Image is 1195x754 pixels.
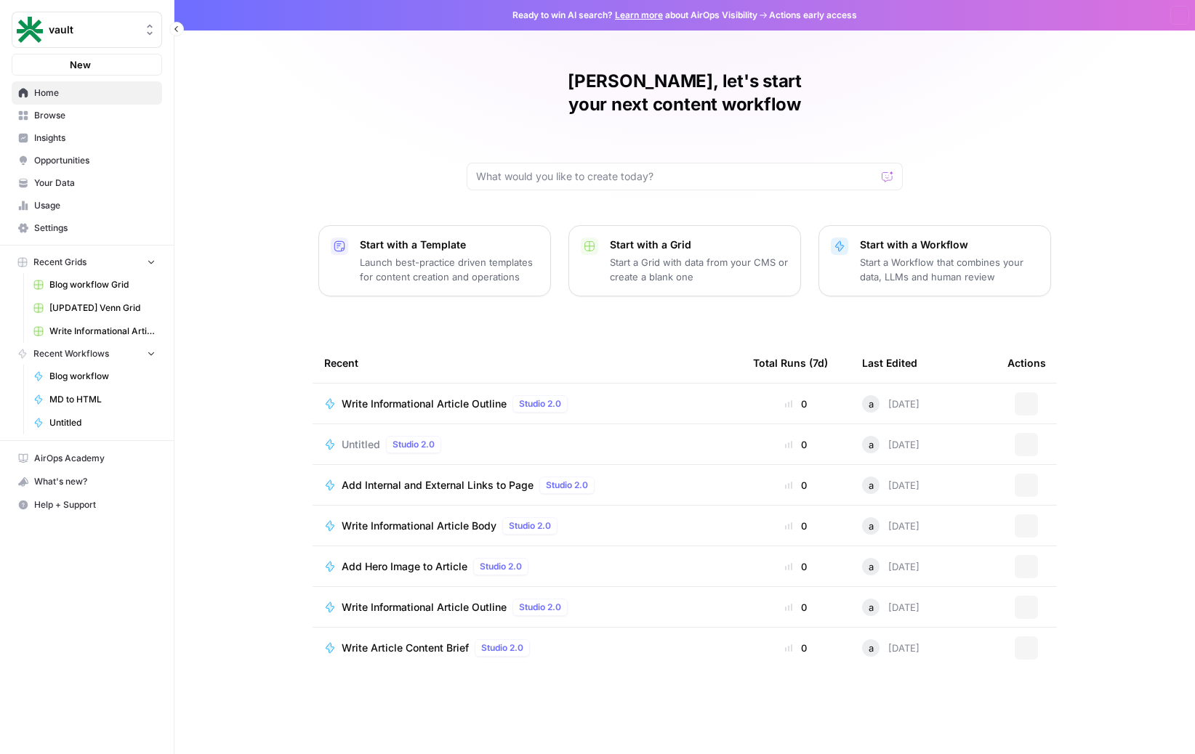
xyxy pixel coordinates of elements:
[610,238,789,252] p: Start with a Grid
[27,365,162,388] a: Blog workflow
[12,343,162,365] button: Recent Workflows
[318,225,551,296] button: Start with a TemplateLaunch best-practice driven templates for content creation and operations
[360,238,539,252] p: Start with a Template
[342,397,507,411] span: Write Informational Article Outline
[360,255,539,284] p: Launch best-practice driven templates for content creation and operations
[818,225,1051,296] button: Start with a WorkflowStart a Workflow that combines your data, LLMs and human review
[70,57,91,72] span: New
[12,447,162,470] a: AirOps Academy
[33,347,109,360] span: Recent Workflows
[12,81,162,105] a: Home
[862,343,917,383] div: Last Edited
[49,278,156,291] span: Blog workflow Grid
[862,395,920,413] div: [DATE]
[34,452,156,465] span: AirOps Academy
[12,171,162,195] a: Your Data
[34,199,156,212] span: Usage
[869,559,874,574] span: a
[753,641,839,655] div: 0
[34,86,156,100] span: Home
[862,558,920,575] div: [DATE]
[869,641,874,655] span: a
[49,393,156,406] span: MD to HTML
[49,325,156,338] span: Write Informational Article
[12,104,162,127] a: Browse
[862,639,920,657] div: [DATE]
[393,438,435,451] span: Studio 2.0
[753,600,839,615] div: 0
[12,216,162,240] a: Settings
[33,256,86,269] span: Recent Grids
[342,519,496,533] span: Write Informational Article Body
[324,558,730,575] a: Add Hero Image to ArticleStudio 2.0
[519,397,561,410] span: Studio 2.0
[467,70,903,116] h1: [PERSON_NAME], let's start your next content workflow
[512,9,757,22] span: Ready to win AI search? about AirOps Visibility
[862,436,920,453] div: [DATE]
[342,600,507,615] span: Write Informational Article Outline
[860,238,1039,252] p: Start with a Workflow
[12,54,162,76] button: New
[753,478,839,492] div: 0
[753,397,839,411] div: 0
[1007,343,1046,383] div: Actions
[862,599,920,616] div: [DATE]
[34,109,156,122] span: Browse
[49,416,156,429] span: Untitled
[324,477,730,494] a: Add Internal and External Links to PageStudio 2.0
[34,154,156,167] span: Opportunities
[12,12,162,48] button: Workspace: vault
[34,131,156,145] span: Insights
[27,388,162,411] a: MD to HTML
[27,273,162,296] a: Blog workflow Grid
[753,343,828,383] div: Total Runs (7d)
[753,437,839,452] div: 0
[869,478,874,492] span: a
[519,601,561,614] span: Studio 2.0
[860,255,1039,284] p: Start a Workflow that combines your data, LLMs and human review
[753,559,839,574] div: 0
[610,255,789,284] p: Start a Grid with data from your CMS or create a blank one
[324,599,730,616] a: Write Informational Article OutlineStudio 2.0
[49,23,137,37] span: vault
[869,600,874,615] span: a
[481,641,523,654] span: Studio 2.0
[12,493,162,516] button: Help + Support
[324,343,730,383] div: Recent
[324,436,730,453] a: UntitledStudio 2.0
[568,225,801,296] button: Start with a GridStart a Grid with data from your CMS or create a blank one
[476,169,876,184] input: What would you like to create today?
[869,397,874,411] span: a
[342,478,534,492] span: Add Internal and External Links to Page
[869,519,874,533] span: a
[342,641,469,655] span: Write Article Content Brief
[862,517,920,535] div: [DATE]
[34,177,156,190] span: Your Data
[869,437,874,452] span: a
[324,517,730,535] a: Write Informational Article BodyStudio 2.0
[509,519,551,532] span: Studio 2.0
[615,9,663,20] a: Learn more
[546,479,588,492] span: Studio 2.0
[27,296,162,320] a: [UPDATED] Venn Grid
[12,149,162,172] a: Opportunities
[34,498,156,511] span: Help + Support
[12,251,162,273] button: Recent Grids
[12,126,162,150] a: Insights
[769,9,857,22] span: Actions early access
[49,301,156,315] span: [UPDATED] Venn Grid
[27,411,162,434] a: Untitled
[49,370,156,383] span: Blog workflow
[862,477,920,494] div: [DATE]
[753,519,839,533] div: 0
[342,559,467,574] span: Add Hero Image to Article
[12,471,161,492] div: What's new?
[12,470,162,493] button: What's new?
[324,639,730,657] a: Write Article Content BriefStudio 2.0
[27,320,162,343] a: Write Informational Article
[480,560,522,573] span: Studio 2.0
[342,437,380,452] span: Untitled
[324,395,730,413] a: Write Informational Article OutlineStudio 2.0
[17,17,43,43] img: vault Logo
[34,222,156,235] span: Settings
